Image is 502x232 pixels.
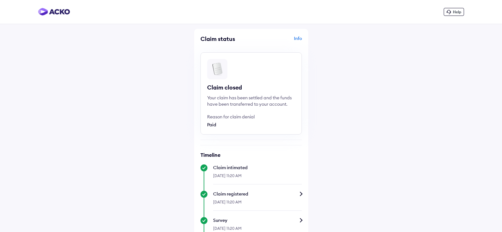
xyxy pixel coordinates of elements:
[213,191,302,197] div: Claim registered
[213,217,302,223] div: Survey
[207,84,295,91] div: Claim closed
[207,122,277,128] div: Paid
[253,35,302,47] div: Info
[200,152,302,158] h6: Timeline
[200,35,250,43] div: Claim status
[213,164,302,171] div: Claim intimated
[38,8,70,16] img: horizontal-gradient.png
[213,197,302,211] div: [DATE] 11:20 AM
[213,171,302,184] div: [DATE] 11:20 AM
[207,95,295,107] div: Your claim has been settled and the funds have been transferred to your account.
[453,10,461,14] span: Help
[207,114,277,120] div: Reason for claim denial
